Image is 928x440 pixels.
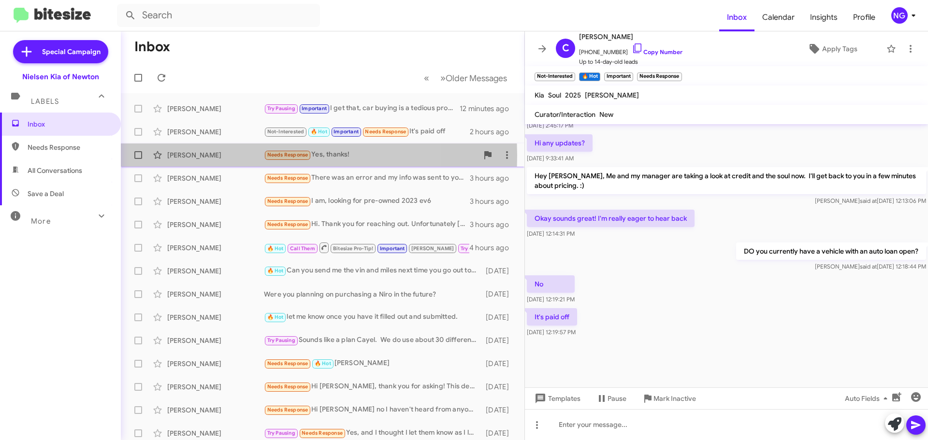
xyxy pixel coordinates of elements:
[117,4,320,27] input: Search
[446,73,507,84] span: Older Messages
[736,242,926,260] p: DO you currently have a vehicle with an auto loan open?
[435,68,513,88] button: Next
[604,72,633,81] small: Important
[267,198,308,204] span: Needs Response
[167,405,264,415] div: [PERSON_NAME]
[860,263,877,270] span: said at
[264,427,481,439] div: Yes, and I thought I let them know as I let you know that I'm satisfied with my vehicle for now.
[527,275,575,293] p: No
[802,3,845,31] a: Insights
[267,337,295,343] span: Try Pausing
[315,360,331,367] span: 🔥 Hot
[167,243,264,253] div: [PERSON_NAME]
[527,167,926,194] p: Hey [PERSON_NAME], Me and my manager are taking a look at credit and the soul now. I'll get back ...
[754,3,802,31] span: Calendar
[267,314,284,320] span: 🔥 Hot
[815,263,926,270] span: [PERSON_NAME] [DATE] 12:18:44 PM
[419,68,513,88] nav: Page navigation example
[891,7,908,24] div: NG
[134,39,170,55] h1: Inbox
[380,245,405,252] span: Important
[588,390,634,407] button: Pause
[527,230,575,237] span: [DATE] 12:14:31 PM
[264,103,460,114] div: I get that, car buying is a tedious process. If theres anything i can do to help you shop let me ...
[461,245,489,252] span: Try Pausing
[481,266,517,276] div: [DATE]
[653,390,696,407] span: Mark Inactive
[264,172,470,184] div: There was an error and my info was sent to you by mistake I'm over two hours away
[264,358,481,369] div: [PERSON_NAME]
[815,197,926,204] span: [PERSON_NAME] [DATE] 12:13:06 PM
[13,40,108,63] a: Special Campaign
[860,197,877,204] span: said at
[481,312,517,322] div: [DATE]
[527,155,574,162] span: [DATE] 9:33:41 AM
[525,390,588,407] button: Templates
[535,110,595,119] span: Curator/Interaction
[469,243,517,253] div: 4 hours ago
[167,428,264,438] div: [PERSON_NAME]
[579,72,600,81] small: 🔥 Hot
[264,335,481,346] div: Sounds like a plan Cayel. We do use about 30 different banks so we can also shop rates for you.
[548,91,561,99] span: Soul
[167,312,264,322] div: [PERSON_NAME]
[585,91,639,99] span: [PERSON_NAME]
[565,91,581,99] span: 2025
[264,219,470,230] div: Hi. Thank you for reaching out. Unfortunately [PERSON_NAME] is inconvenient for me.
[424,72,429,84] span: «
[267,407,308,413] span: Needs Response
[167,150,264,160] div: [PERSON_NAME]
[167,289,264,299] div: [PERSON_NAME]
[533,390,580,407] span: Templates
[535,72,575,81] small: Not-Interested
[527,122,573,129] span: [DATE] 2:45:17 PM
[440,72,446,84] span: »
[264,404,481,415] div: Hi [PERSON_NAME] no I haven't heard from anyone
[311,128,327,135] span: 🔥 Hot
[470,173,517,183] div: 3 hours ago
[167,382,264,392] div: [PERSON_NAME]
[302,430,343,436] span: Needs Response
[632,48,682,56] a: Copy Number
[264,126,470,137] div: It's paid off
[264,196,470,207] div: I am, looking for pre-owned 2023 ev6
[470,197,517,206] div: 3 hours ago
[845,3,883,31] a: Profile
[822,40,857,57] span: Apply Tags
[333,128,359,135] span: Important
[264,241,469,254] div: If you come into the dealership and leave a deposit, I can get you whatever car you want within 4...
[267,430,295,436] span: Try Pausing
[481,405,517,415] div: [DATE]
[264,289,481,299] div: Were you planning on purchasing a Niro in the future?
[845,390,891,407] span: Auto Fields
[634,390,704,407] button: Mark Inactive
[527,296,575,303] span: [DATE] 12:19:21 PM
[267,128,304,135] span: Not-Interested
[264,381,481,392] div: Hi [PERSON_NAME], thank you for asking! This deal is not appealing to me, so I'm sorry
[22,72,99,82] div: Nielsen Kia of Newton
[719,3,754,31] a: Inbox
[267,175,308,181] span: Needs Response
[470,127,517,137] div: 2 hours ago
[267,360,308,367] span: Needs Response
[167,359,264,369] div: [PERSON_NAME]
[290,245,315,252] span: Call Them
[264,265,481,276] div: Can you send me the vin and miles next time you go out to the vehicle?
[637,72,681,81] small: Needs Response
[411,245,454,252] span: [PERSON_NAME]
[31,97,59,106] span: Labels
[562,41,569,56] span: C
[481,359,517,369] div: [DATE]
[28,189,64,199] span: Save a Deal
[167,127,264,137] div: [PERSON_NAME]
[527,308,577,326] p: It's paid off
[167,266,264,276] div: [PERSON_NAME]
[481,336,517,345] div: [DATE]
[599,110,613,119] span: New
[527,328,576,336] span: [DATE] 12:19:57 PM
[302,105,327,112] span: Important
[267,245,284,252] span: 🔥 Hot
